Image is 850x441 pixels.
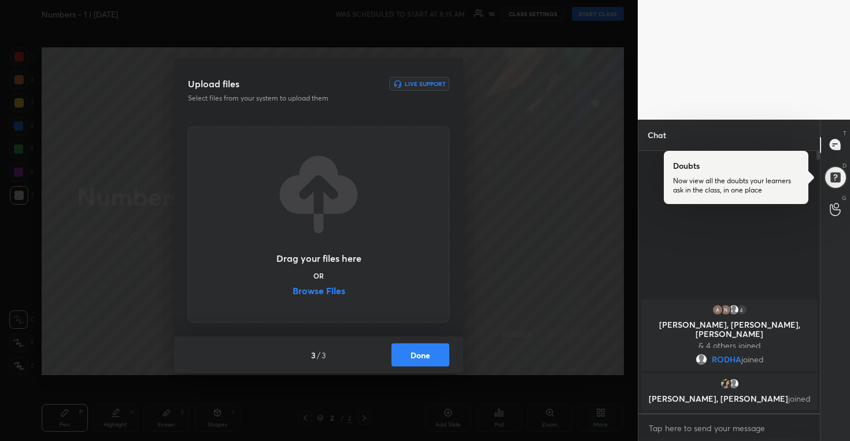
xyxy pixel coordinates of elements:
[648,341,811,350] p: & 4 others joined
[313,272,324,279] h5: OR
[842,194,847,202] p: G
[188,93,375,103] p: Select files from your system to upload them
[736,304,747,316] div: 4
[843,129,847,138] p: T
[405,81,446,87] h6: Live Support
[719,304,731,316] img: thumbnail.jpg
[842,161,847,170] p: D
[391,343,449,366] button: Done
[311,349,316,361] h4: 3
[648,394,811,403] p: [PERSON_NAME], [PERSON_NAME]
[727,304,739,316] img: default.png
[321,349,326,361] h4: 3
[648,320,811,339] p: [PERSON_NAME], [PERSON_NAME], [PERSON_NAME]
[727,378,739,390] img: default.png
[741,355,763,364] span: joined
[788,393,810,404] span: joined
[711,355,741,364] span: RODHA
[695,354,707,365] img: default.png
[638,120,675,150] p: Chat
[317,349,320,361] h4: /
[276,254,361,263] h3: Drag your files here
[719,378,731,390] img: thumbnail.jpg
[638,297,821,413] div: grid
[711,304,723,316] img: thumbnail.jpg
[188,77,239,91] h3: Upload files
